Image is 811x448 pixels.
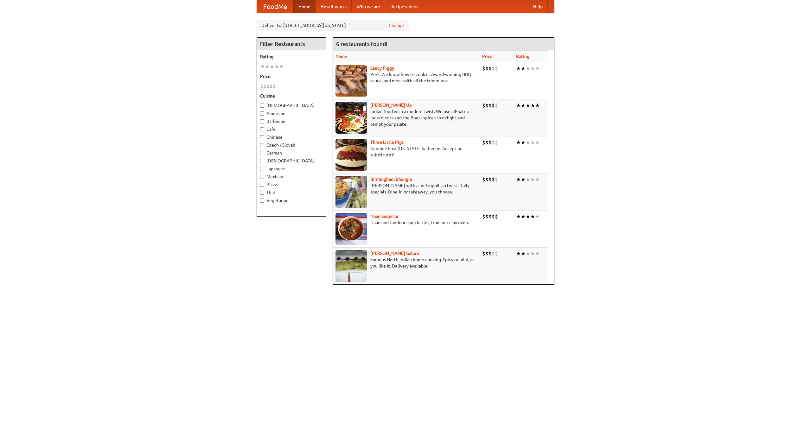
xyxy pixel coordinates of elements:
[385,0,423,13] a: Recipe videos
[335,213,367,245] img: naansequitur.jpg
[535,65,540,72] li: ★
[335,250,367,282] img: currygalore.jpg
[260,118,323,124] label: Barbecue
[535,250,540,257] li: ★
[489,250,492,257] li: $
[535,213,540,220] li: ★
[370,251,419,256] a: [PERSON_NAME] Galore
[482,250,485,257] li: $
[485,250,489,257] li: $
[260,54,323,60] h5: Rating
[516,65,521,72] li: ★
[260,158,323,164] label: [DEMOGRAPHIC_DATA]
[335,219,477,226] p: Naan and tandoori specialties, from our clay oven.
[260,151,264,155] input: German
[526,213,530,220] li: ★
[492,139,495,146] li: $
[274,63,279,70] li: ★
[482,102,485,109] li: $
[260,197,323,204] label: Vegetarian
[482,176,485,183] li: $
[492,102,495,109] li: $
[270,63,274,70] li: ★
[279,63,284,70] li: ★
[370,214,399,219] a: Naan Sequitur
[492,65,495,72] li: $
[260,150,323,156] label: German
[257,0,293,13] a: FoodMe
[516,54,529,59] a: Rating
[492,250,495,257] li: $
[335,256,477,269] p: Famous North Indian home cooking. Spicy or mild, as you like it. Delivery available.
[260,134,323,140] label: Chinese
[370,103,412,108] a: [PERSON_NAME] Up
[526,65,530,72] li: ★
[489,213,492,220] li: $
[265,63,270,70] li: ★
[257,20,409,31] div: Deliver to: [STREET_ADDRESS][US_STATE]
[260,104,264,108] input: [DEMOGRAPHIC_DATA]
[260,93,323,99] h5: Cuisine
[260,135,264,139] input: Chinese
[495,213,498,220] li: $
[335,102,367,134] img: curryup.jpg
[260,111,264,116] input: American
[335,54,347,59] a: Name
[526,250,530,257] li: ★
[482,213,485,220] li: $
[260,191,264,195] input: Thai
[260,142,323,148] label: Czech / Slovak
[516,213,521,220] li: ★
[260,175,264,179] input: Mexican
[263,83,266,90] li: $
[370,140,404,145] b: Three Little Pigs
[335,108,477,127] p: Indian food with a modern twist. We use all-natural ingredients and the finest spices to delight ...
[260,102,323,109] label: [DEMOGRAPHIC_DATA]
[489,65,492,72] li: $
[516,139,521,146] li: ★
[370,66,394,71] a: Saucy Piggy
[485,176,489,183] li: $
[495,65,498,72] li: $
[335,182,477,195] p: [PERSON_NAME] with a metropolitan twist. Daily specials. Dine-in or takeaway, you choose.
[495,139,498,146] li: $
[485,213,489,220] li: $
[335,176,367,208] img: bhangra.jpg
[260,119,264,123] input: Barbecue
[260,110,323,117] label: American
[335,145,477,158] p: Genuine East [US_STATE] barbecue. Accept no substitutes!
[489,102,492,109] li: $
[495,176,498,183] li: $
[521,250,526,257] li: ★
[485,102,489,109] li: $
[516,250,521,257] li: ★
[389,22,404,28] a: Change
[260,159,264,163] input: [DEMOGRAPHIC_DATA]
[260,126,323,132] label: Cafe
[495,102,498,109] li: $
[492,213,495,220] li: $
[526,176,530,183] li: ★
[266,83,270,90] li: $
[273,83,276,90] li: $
[482,65,485,72] li: $
[521,176,526,183] li: ★
[260,73,323,79] h5: Price
[260,189,323,196] label: Thai
[530,139,535,146] li: ★
[482,54,493,59] a: Price
[530,250,535,257] li: ★
[335,65,367,97] img: saucy.jpg
[482,139,485,146] li: $
[535,102,540,109] li: ★
[495,250,498,257] li: $
[260,183,264,187] input: Pizza
[516,176,521,183] li: ★
[526,102,530,109] li: ★
[530,176,535,183] li: ★
[526,139,530,146] li: ★
[257,38,326,50] h4: Filter Restaurants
